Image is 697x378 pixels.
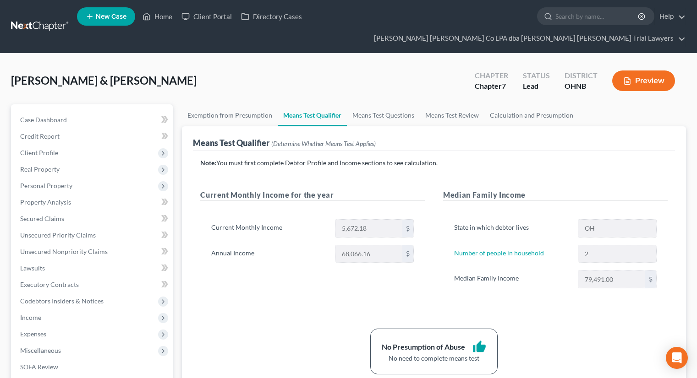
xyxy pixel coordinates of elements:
[96,13,126,20] span: New Case
[13,194,173,211] a: Property Analysis
[565,70,598,81] div: District
[578,245,656,263] input: --
[565,81,598,92] div: OHNB
[382,342,465,352] div: No Presumption of Abuse
[578,270,645,288] input: 0.00
[578,220,656,237] input: State
[20,346,61,354] span: Miscellaneous
[20,198,71,206] span: Property Analysis
[200,158,668,167] p: You must first complete Debtor Profile and Income sections to see calculation.
[484,104,579,126] a: Calculation and Presumption
[402,245,413,263] div: $
[420,104,484,126] a: Means Test Review
[13,112,173,128] a: Case Dashboard
[13,359,173,375] a: SOFA Review
[20,132,60,140] span: Credit Report
[502,81,506,90] span: 7
[454,249,544,257] a: Number of people in household
[20,363,58,371] span: SOFA Review
[555,8,639,25] input: Search by name...
[20,248,108,255] span: Unsecured Nonpriority Claims
[20,231,96,239] span: Unsecured Priority Claims
[20,281,79,288] span: Executory Contracts
[207,219,330,238] label: Current Monthly Income
[20,313,41,321] span: Income
[236,8,307,25] a: Directory Cases
[612,70,675,91] button: Preview
[13,243,173,260] a: Unsecured Nonpriority Claims
[177,8,236,25] a: Client Portal
[13,128,173,145] a: Credit Report
[20,116,67,124] span: Case Dashboard
[200,189,425,201] h5: Current Monthly Income for the year
[278,104,347,126] a: Means Test Qualifier
[475,70,508,81] div: Chapter
[382,354,486,363] div: No need to complete means test
[475,81,508,92] div: Chapter
[20,297,104,305] span: Codebtors Insiders & Notices
[182,104,278,126] a: Exemption from Presumption
[443,189,668,201] h5: Median Family Income
[402,220,413,237] div: $
[200,159,216,167] strong: Note:
[271,140,376,147] span: (Determine Whether Means Test Applies)
[655,8,686,25] a: Help
[666,347,688,369] div: Open Intercom Messenger
[347,104,420,126] a: Means Test Questions
[138,8,177,25] a: Home
[450,270,573,288] label: Median Family Income
[11,74,197,87] span: [PERSON_NAME] & [PERSON_NAME]
[20,149,58,157] span: Client Profile
[472,340,486,354] i: thumb_up
[335,220,402,237] input: 0.00
[335,245,402,263] input: 0.00
[20,182,72,189] span: Personal Property
[645,270,656,288] div: $
[13,276,173,293] a: Executory Contracts
[20,264,45,272] span: Lawsuits
[20,330,46,338] span: Expenses
[20,215,64,222] span: Secured Claims
[193,137,376,148] div: Means Test Qualifier
[523,70,550,81] div: Status
[369,30,686,47] a: [PERSON_NAME] [PERSON_NAME] Co LPA dba [PERSON_NAME] [PERSON_NAME] Trial Lawyers
[13,260,173,276] a: Lawsuits
[13,227,173,243] a: Unsecured Priority Claims
[523,81,550,92] div: Lead
[207,245,330,263] label: Annual Income
[20,165,60,173] span: Real Property
[13,211,173,227] a: Secured Claims
[450,219,573,238] label: State in which debtor lives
